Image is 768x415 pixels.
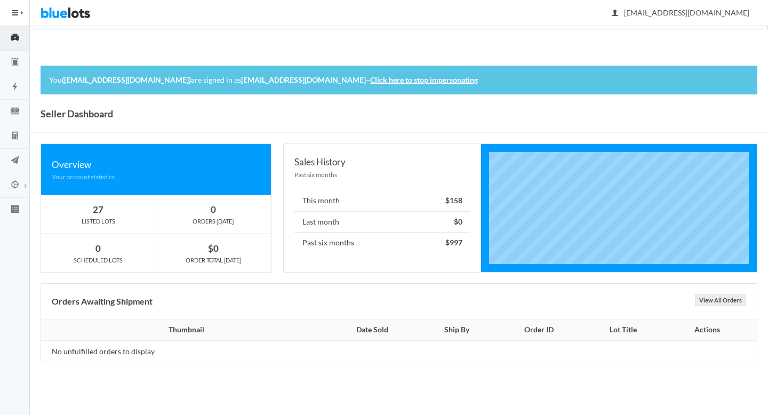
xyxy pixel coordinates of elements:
div: Sales History [294,155,470,169]
th: Thumbnail [41,320,326,341]
span: [EMAIL_ADDRESS][DOMAIN_NAME] [612,8,749,17]
li: Past six months [294,232,470,253]
th: Lot Title [582,320,664,341]
div: Past six months [294,170,470,180]
td: No unfulfilled orders to display [41,341,326,362]
strong: 0 [211,204,216,215]
div: SCHEDULED LOTS [41,256,156,265]
a: Click here to stop impersonating [370,75,478,84]
p: You are signed in as – [49,74,749,86]
strong: $997 [445,238,462,247]
strong: $0 [208,243,219,254]
li: Last month [294,211,470,233]
strong: 0 [95,243,101,254]
h1: Seller Dashboard [41,106,113,122]
strong: 27 [93,204,103,215]
b: Orders Awaiting Shipment [52,296,153,306]
th: Date Sold [326,320,419,341]
strong: $0 [454,217,462,226]
div: Your account statistics [52,172,260,182]
th: Actions [664,320,757,341]
li: This month [294,190,470,212]
div: Overview [52,157,260,172]
th: Order ID [495,320,582,341]
a: View All Orders [695,294,746,306]
strong: [EMAIL_ADDRESS][DOMAIN_NAME] [241,75,366,84]
strong: ([EMAIL_ADDRESS][DOMAIN_NAME]) [62,75,191,84]
ion-icon: person [610,9,620,19]
div: LISTED LOTS [41,217,156,226]
div: ORDERS [DATE] [156,217,271,226]
th: Ship By [419,320,495,341]
div: ORDER TOTAL [DATE] [156,256,271,265]
strong: $158 [445,196,462,205]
